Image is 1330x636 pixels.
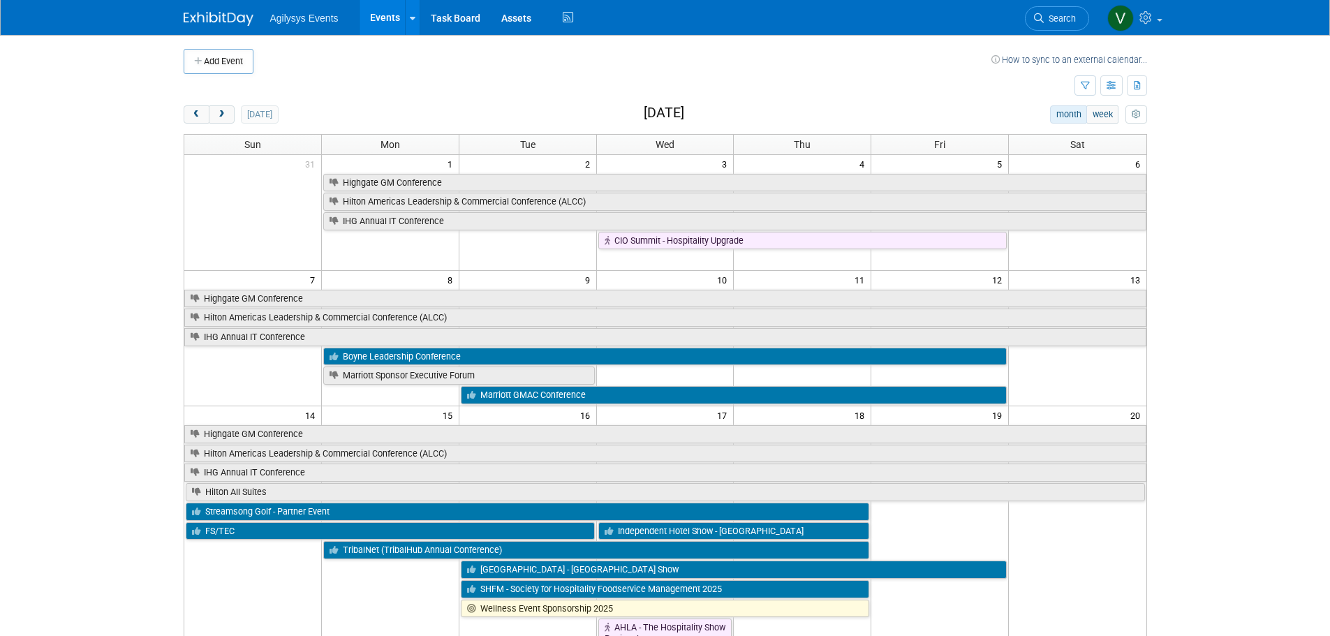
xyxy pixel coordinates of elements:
[323,541,869,559] a: TribalNet (TribalHub Annual Conference)
[446,155,459,172] span: 1
[853,406,871,424] span: 18
[853,271,871,288] span: 11
[244,139,261,150] span: Sun
[184,425,1146,443] a: Highgate GM Conference
[1134,155,1146,172] span: 6
[323,348,1007,366] a: Boyne Leadership Conference
[1044,13,1076,24] span: Search
[184,309,1146,327] a: Hilton Americas Leadership & Commercial Conference (ALCC)
[304,406,321,424] span: 14
[644,105,684,121] h2: [DATE]
[461,580,870,598] a: SHFM - Society for Hospitality Foodservice Management 2025
[598,522,870,540] a: Independent Hotel Show - [GEOGRAPHIC_DATA]
[520,139,535,150] span: Tue
[323,193,1146,211] a: Hilton Americas Leadership & Commercial Conference (ALCC)
[309,271,321,288] span: 7
[1086,105,1118,124] button: week
[304,155,321,172] span: 31
[184,464,1146,482] a: IHG Annual IT Conference
[584,271,596,288] span: 9
[991,406,1008,424] span: 19
[446,271,459,288] span: 8
[1129,406,1146,424] span: 20
[184,290,1146,308] a: Highgate GM Conference
[184,12,253,26] img: ExhibitDay
[323,367,595,385] a: Marriott Sponsor Executive Forum
[270,13,339,24] span: Agilysys Events
[598,232,1007,250] a: CIO Summit - Hospitality Upgrade
[461,561,1007,579] a: [GEOGRAPHIC_DATA] - [GEOGRAPHIC_DATA] Show
[461,386,1007,404] a: Marriott GMAC Conference
[1070,139,1085,150] span: Sat
[184,105,209,124] button: prev
[209,105,235,124] button: next
[461,600,870,618] a: Wellness Event Sponsorship 2025
[996,155,1008,172] span: 5
[323,174,1146,192] a: Highgate GM Conference
[184,445,1146,463] a: Hilton Americas Leadership & Commercial Conference (ALCC)
[794,139,811,150] span: Thu
[584,155,596,172] span: 2
[186,503,870,521] a: Streamsong Golf - Partner Event
[186,522,595,540] a: FS/TEC
[579,406,596,424] span: 16
[184,49,253,74] button: Add Event
[184,328,1146,346] a: IHG Annual IT Conference
[380,139,400,150] span: Mon
[716,406,733,424] span: 17
[1050,105,1087,124] button: month
[991,271,1008,288] span: 12
[656,139,674,150] span: Wed
[1129,271,1146,288] span: 13
[241,105,278,124] button: [DATE]
[1025,6,1089,31] a: Search
[934,139,945,150] span: Fri
[1132,110,1141,119] i: Personalize Calendar
[323,212,1146,230] a: IHG Annual IT Conference
[441,406,459,424] span: 15
[1125,105,1146,124] button: myCustomButton
[186,483,1145,501] a: Hilton All Suites
[1107,5,1134,31] img: Vaitiare Munoz
[721,155,733,172] span: 3
[858,155,871,172] span: 4
[716,271,733,288] span: 10
[991,54,1147,65] a: How to sync to an external calendar...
